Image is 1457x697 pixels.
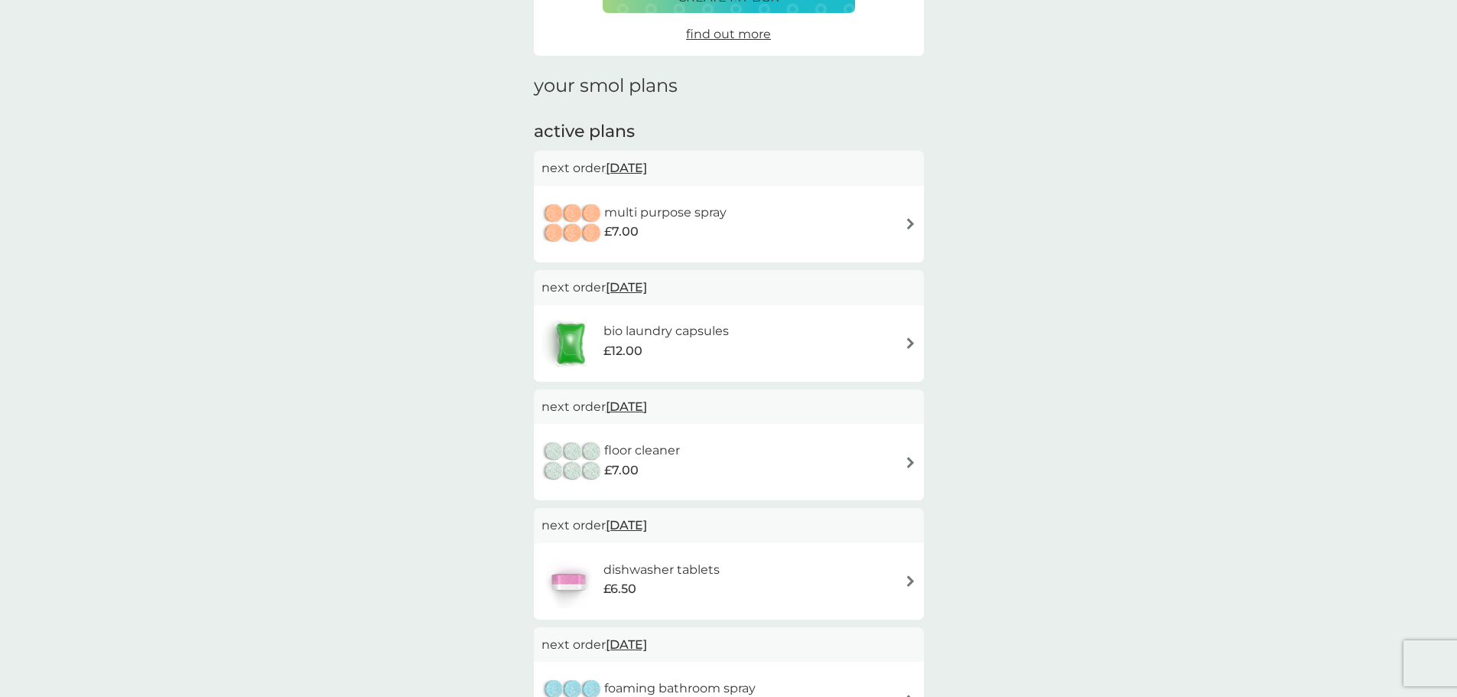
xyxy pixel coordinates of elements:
h2: active plans [534,120,924,144]
p: next order [541,397,916,417]
span: find out more [686,27,771,41]
h6: floor cleaner [604,441,680,461]
img: floor cleaner [541,435,604,489]
img: arrow right [905,218,916,230]
p: next order [541,516,916,536]
span: £7.00 [604,461,639,480]
img: arrow right [905,575,916,587]
span: £6.50 [603,579,636,599]
span: £12.00 [603,341,642,361]
a: find out more [686,24,771,44]
h6: bio laundry capsules [603,321,729,341]
img: multi purpose spray [541,197,604,251]
h6: dishwasher tablets [603,560,720,580]
img: dishwasher tablets [541,555,595,608]
span: [DATE] [606,510,647,540]
span: [DATE] [606,153,647,183]
img: bio laundry capsules [541,317,600,370]
span: [DATE] [606,630,647,660]
img: arrow right [905,337,916,349]
span: £7.00 [604,222,639,242]
span: [DATE] [606,392,647,422]
p: next order [541,278,916,298]
p: next order [541,635,916,655]
h6: multi purpose spray [604,203,727,223]
p: next order [541,158,916,178]
img: arrow right [905,457,916,468]
span: [DATE] [606,272,647,302]
h1: your smol plans [534,75,924,97]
